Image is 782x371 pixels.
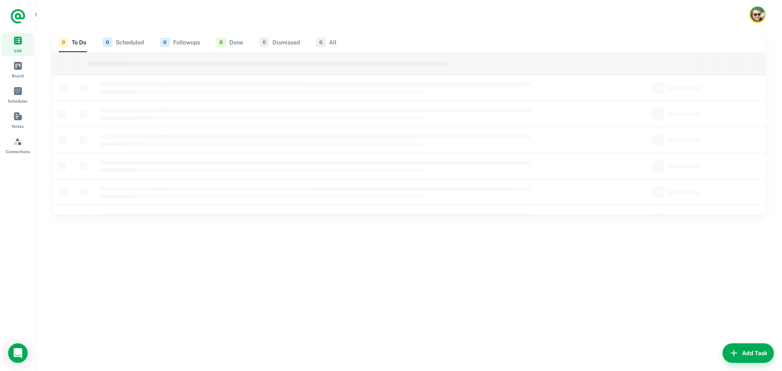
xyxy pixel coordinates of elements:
[12,123,24,130] span: Notes
[59,37,68,47] span: 0
[749,7,766,23] button: Account button
[8,98,28,104] span: Scheduler
[8,343,28,363] div: Load Chat
[2,33,34,56] a: List
[6,148,30,155] span: Connections
[160,37,170,47] span: 0
[12,72,24,79] span: Board
[14,47,22,54] span: List
[216,33,243,52] button: Done
[103,37,112,47] span: 0
[160,33,200,52] button: Followups
[259,37,269,47] span: 0
[751,8,764,22] img: Karl Chaffey
[316,33,336,52] button: All
[216,37,226,47] span: 0
[2,108,34,132] a: Notes
[723,343,774,363] button: Add Task
[59,33,86,52] button: To Do
[103,33,144,52] button: Scheduled
[2,83,34,107] a: Scheduler
[2,134,34,157] a: Connections
[2,58,34,81] a: Board
[10,8,26,24] a: Logo
[259,33,300,52] button: Dismissed
[316,37,326,47] span: 0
